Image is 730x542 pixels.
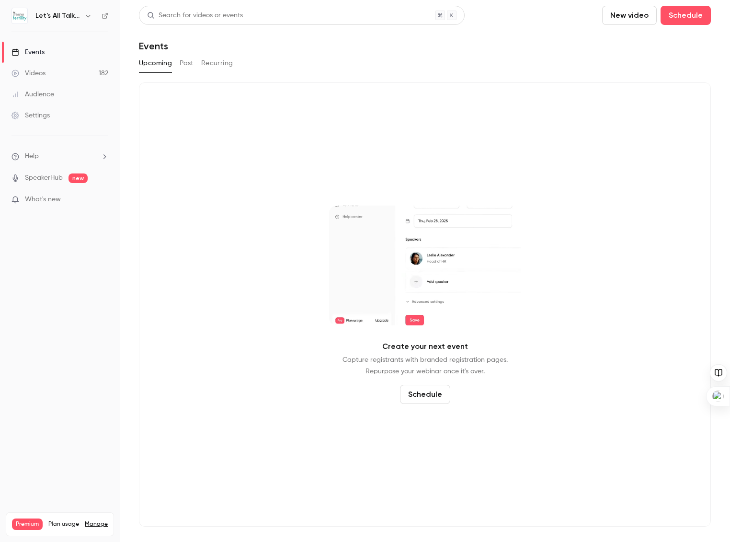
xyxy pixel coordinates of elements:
span: Premium [12,519,43,530]
div: Settings [11,111,50,120]
button: New video [602,6,657,25]
h1: Events [139,40,168,52]
iframe: Noticeable Trigger [97,196,108,204]
div: Audience [11,90,54,99]
button: Upcoming [139,56,172,71]
button: Schedule [661,6,711,25]
span: What's new [25,195,61,205]
div: Events [11,47,45,57]
button: Recurring [201,56,233,71]
span: Plan usage [48,520,79,528]
button: Schedule [400,385,450,404]
li: help-dropdown-opener [11,151,108,161]
div: Search for videos or events [147,11,243,21]
span: new [68,173,88,183]
p: Create your next event [382,341,468,352]
p: Capture registrants with branded registration pages. Repurpose your webinar once it's over. [342,354,508,377]
div: Videos [11,69,46,78]
h6: Let's All Talk Fertility [35,11,80,21]
img: Let's All Talk Fertility [12,8,27,23]
a: SpeakerHub [25,173,63,183]
span: Help [25,151,39,161]
button: Past [180,56,194,71]
a: Manage [85,520,108,528]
